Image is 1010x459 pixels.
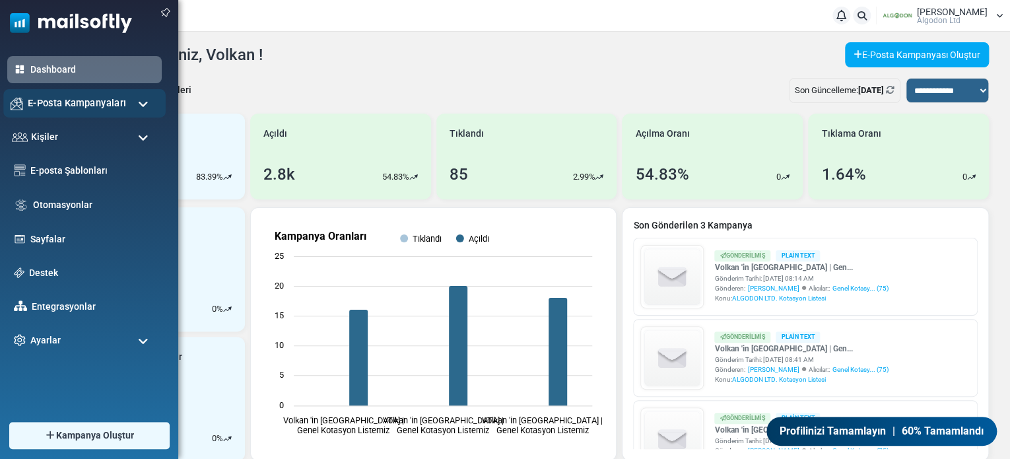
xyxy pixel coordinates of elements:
[731,295,825,302] span: ALGODON LTD. Kotasyon Listesi
[962,170,967,184] p: 0
[212,302,232,316] div: %
[382,170,409,184] p: 54.83%
[789,78,900,103] div: Son Güncelleme:
[747,283,799,293] span: [PERSON_NAME]
[714,262,888,273] a: Volkan 'in [GEOGRAPHIC_DATA] | Gen...
[11,97,23,110] img: campaigns-icon.png
[30,63,155,77] a: Dashboard
[12,132,28,141] img: contacts-icon.svg
[279,370,284,380] text: 5
[714,365,888,374] div: Gönderen: Alıcılar::
[572,170,595,184] p: 2.99%
[917,7,988,17] span: [PERSON_NAME]
[14,334,26,346] img: settings-icon.svg
[881,6,1003,26] a: User Logo [PERSON_NAME] Algodon Ltd
[413,234,442,244] text: Tıklandı
[28,96,126,110] span: E-Posta Kampanyaları
[747,365,799,374] span: [PERSON_NAME]
[776,413,820,424] div: Plain Text
[450,127,484,141] span: Tıklandı
[275,340,284,350] text: 10
[14,63,26,75] img: dashboard-icon-active.svg
[845,42,989,67] a: E-Posta Kampanyası Oluştur
[714,436,888,446] div: Gönderim Tarihi: [DATE] 08:55 AM
[275,230,366,242] text: Kampanya Oranları
[14,233,26,245] img: landing_pages.svg
[468,234,488,244] text: Açıldı
[917,17,960,24] span: Algodon Ltd
[14,164,26,176] img: email-templates-icon.svg
[56,429,134,442] span: Kampanya Oluştur
[635,162,689,186] div: 54.83%
[832,365,888,374] a: Genel Kotasy... (75)
[275,310,284,320] text: 15
[275,281,284,291] text: 20
[747,446,799,456] span: [PERSON_NAME]
[275,251,284,261] text: 25
[14,197,28,213] img: workflow.svg
[821,127,881,141] span: Tıklama Oranı
[714,374,888,384] div: Konu:
[902,423,984,439] span: 60% Tamamlandı
[714,446,888,456] div: Gönderen: Alıcılar::
[196,170,223,184] p: 83.39%
[821,162,865,186] div: 1.64%
[263,127,287,141] span: Açıldı
[832,283,888,293] a: Genel Kotasy... (75)
[714,332,770,343] div: Gönderilmiş
[29,266,155,280] a: Destek
[261,219,605,450] svg: Kampanya Oranları
[633,219,978,232] a: Son Gönderilen 3 Kampanya
[482,415,603,435] text: Volkan 'in [GEOGRAPHIC_DATA] | Genel Kotasyon Listemiz
[892,423,895,439] span: |
[779,423,886,439] span: Profilinizi Tamamlayın
[714,355,888,365] div: Gönderim Tarihi: [DATE] 08:41 AM
[766,417,998,446] a: Profilinizi Tamamlayın | 60% Tamamlandı
[714,293,888,303] div: Konu:
[14,267,24,278] img: support-icon.svg
[30,164,155,178] a: E-posta Şablonları
[212,432,232,445] div: %
[776,170,781,184] p: 0
[858,85,884,95] b: [DATE]
[714,283,888,293] div: Gönderen: Alıcılar::
[212,302,217,316] p: 0
[776,250,820,262] div: Plain Text
[731,376,825,383] span: ALGODON LTD. Kotasyon Listesi
[212,432,217,445] p: 0
[283,415,404,435] text: Volkan 'in [GEOGRAPHIC_DATA] | Genel Kotasyon Listemiz
[714,413,770,424] div: Gönderilmiş
[714,250,770,262] div: Gönderilmiş
[881,6,914,26] img: User Logo
[30,232,155,246] a: Sayfalar
[263,162,295,186] div: 2.8k
[31,130,58,144] span: Kişiler
[635,127,689,141] span: Açılma Oranı
[714,343,888,355] a: Volkan 'in [GEOGRAPHIC_DATA] | Gen...
[32,300,155,314] a: Entegrasyonlar
[382,415,503,435] text: Volkan 'in [GEOGRAPHIC_DATA] | Genel Kotasyon Listemiz
[450,162,468,186] div: 85
[33,198,155,212] a: Otomasyonlar
[886,85,894,95] a: Refresh Stats
[279,400,284,410] text: 0
[30,334,61,347] span: Ayarlar
[776,332,820,343] div: Plain Text
[714,273,888,283] div: Gönderim Tarihi: [DATE] 08:14 AM
[714,424,888,436] a: Volkan 'in [GEOGRAPHIC_DATA] | Gen...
